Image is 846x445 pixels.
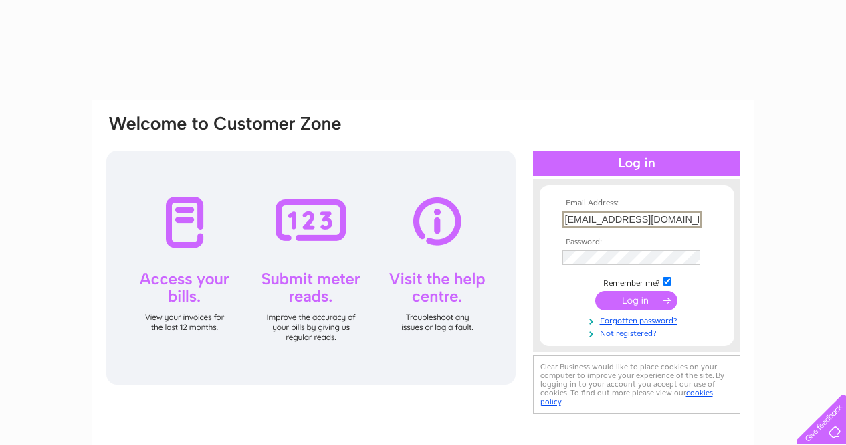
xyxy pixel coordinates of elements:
[540,388,713,406] a: cookies policy
[562,326,714,339] a: Not registered?
[595,291,677,310] input: Submit
[559,238,714,247] th: Password:
[533,355,740,414] div: Clear Business would like to place cookies on your computer to improve your experience of the sit...
[559,275,714,288] td: Remember me?
[562,313,714,326] a: Forgotten password?
[559,199,714,208] th: Email Address:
